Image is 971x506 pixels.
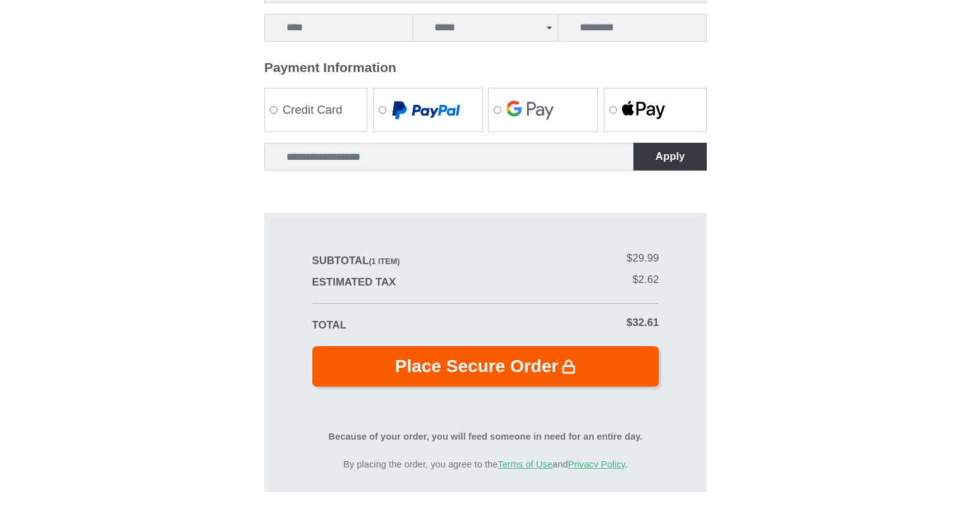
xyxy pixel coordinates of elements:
[633,143,707,171] button: Apply
[312,274,485,290] dt: Estimated Tax
[270,106,278,114] input: Credit Card
[264,57,707,78] legend: Payment Information
[485,272,659,287] dd: $2.62
[485,250,659,266] dd: $29.99
[372,257,398,266] span: 1 item
[498,459,553,469] a: Terms of Use
[264,14,413,42] input: Enter city
[264,143,634,171] input: Enter coupon code
[312,253,485,268] dt: Subtotal
[485,315,659,330] dd: $32.61
[568,459,625,469] a: Privacy Policy
[312,430,659,471] small: By placing the order, you agree to the and .
[312,346,659,387] button: Place Secure Order
[369,257,400,266] span: ( )
[312,317,485,333] dt: Total
[265,88,367,131] label: Credit Card
[558,14,707,42] input: Enter Zip Code
[329,431,643,442] strong: Because of your order, you will feed someone in need for an entire day.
